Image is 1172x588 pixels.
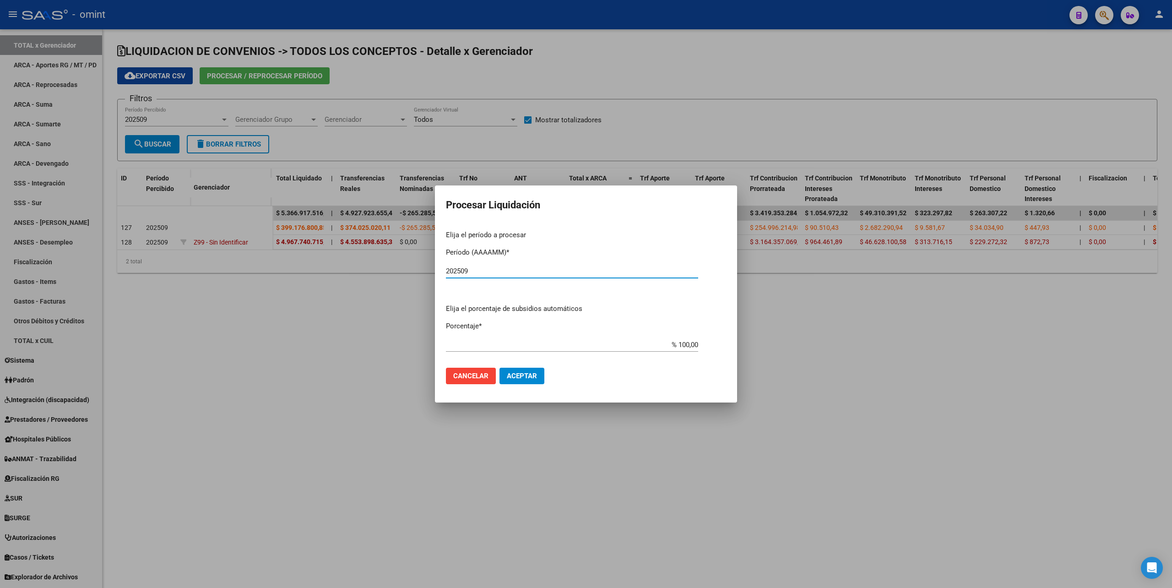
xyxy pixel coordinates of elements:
[446,304,726,314] p: Elija el porcentaje de subsidios automáticos
[446,196,726,214] h2: Procesar Liquidación
[453,372,488,380] span: Cancelar
[507,372,537,380] span: Aceptar
[446,247,726,258] p: Período (AAAAMM)
[446,230,726,240] p: Elija el período a procesar
[446,368,496,384] button: Cancelar
[499,368,544,384] button: Aceptar
[1141,557,1163,579] div: Open Intercom Messenger
[446,321,726,332] p: Porcentaje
